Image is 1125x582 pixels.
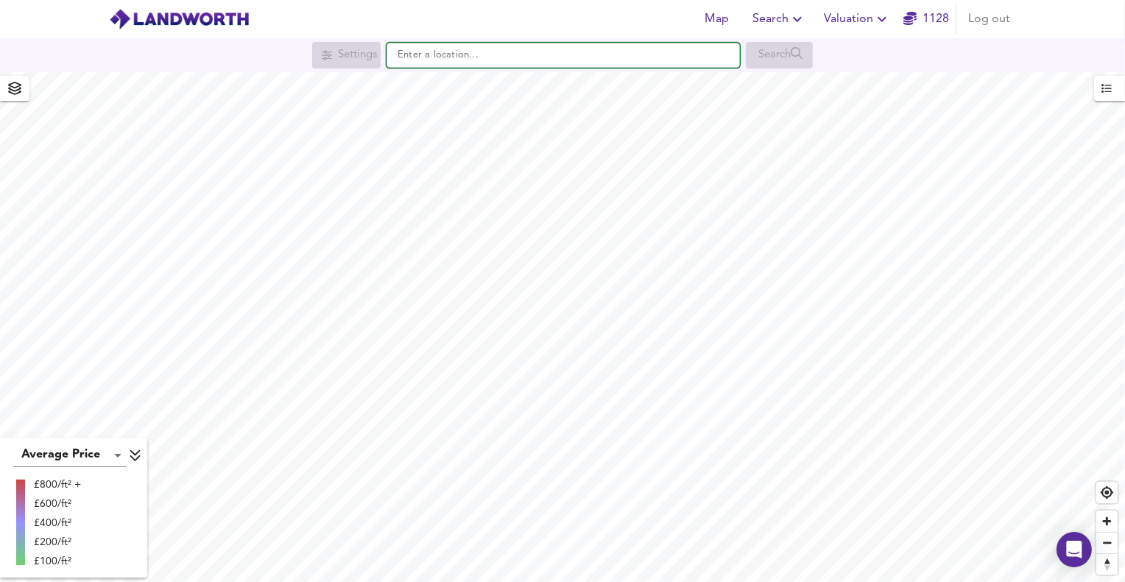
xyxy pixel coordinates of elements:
input: Enter a location... [387,43,740,68]
div: Search for a location first or explore the map [746,42,813,69]
span: Zoom out [1096,533,1118,553]
button: Log out [962,4,1016,34]
button: Find my location [1096,482,1118,503]
button: 1128 [903,4,950,34]
button: Search [747,4,812,34]
div: £100/ft² [34,554,81,569]
span: Valuation [824,9,891,29]
div: £600/ft² [34,497,81,511]
img: logo [109,8,250,30]
span: Log out [968,9,1010,29]
div: £200/ft² [34,535,81,550]
div: £400/ft² [34,516,81,530]
button: Valuation [818,4,897,34]
button: Zoom in [1096,511,1118,532]
span: Search [752,9,806,29]
div: £800/ft² + [34,477,81,492]
div: Search for a location first or explore the map [312,42,381,69]
span: Reset bearing to north [1096,554,1118,575]
a: 1128 [903,9,949,29]
span: Map [699,9,735,29]
button: Map [694,4,741,34]
button: Reset bearing to north [1096,553,1118,575]
div: Open Intercom Messenger [1057,532,1092,567]
button: Zoom out [1096,532,1118,553]
div: Average Price [13,443,127,467]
